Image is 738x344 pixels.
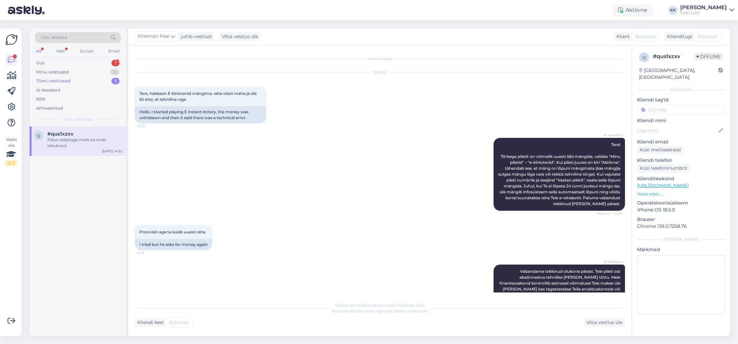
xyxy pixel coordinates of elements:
[5,33,18,46] img: Askly Logo
[637,105,725,115] input: Lisa tag
[135,56,625,62] div: Vestlus algas
[498,142,621,206] span: Tere! Tõrkega piletit on võimalik uuesti läbi mängida, valides "Minu piletid" – "e-kiirloteriid"....
[680,5,734,15] a: [PERSON_NAME]Eesti Loto
[637,206,725,213] p: iPhone OS 18.5.0
[637,97,725,103] p: Kliendi tag'id
[637,246,725,253] p: Märkmed
[637,200,725,206] p: Operatsioonisüsteem
[139,91,258,102] span: Tere, hakkasin E kiirloteriid mängima, raha võeti maha ja siis lõi ette, et tehniline viga
[36,105,63,112] div: Arhiveeritud
[79,47,95,55] div: Socials
[680,5,727,10] div: [PERSON_NAME]
[637,145,684,154] div: Küsi meiliaadressi
[635,33,656,40] span: Estonian
[41,34,67,41] span: Otsi kliente
[584,318,625,327] div: Võta vestlus üle
[335,303,425,308] span: Vestlus on määratud kasutajale Pillemari Paal
[102,149,122,154] div: [DATE] 14:32
[107,47,121,55] div: Email
[36,96,46,102] div: Kõik
[178,33,212,40] div: juhib vestlust
[637,87,725,93] div: Kliendi info
[36,87,60,94] div: AI Assistent
[637,164,690,173] div: Küsi telefoninumbrit
[637,191,725,197] p: Vaata edasi ...
[137,124,161,129] span: 14:30
[637,183,689,188] a: [URL][DOMAIN_NAME]
[637,175,725,182] p: Klienditeekond
[55,47,66,55] div: Web
[653,53,694,60] div: # qus1xzxv
[111,60,120,66] div: 1
[637,223,725,230] p: Chrome 139.0.7258.76
[138,33,170,40] span: Pillemari Paal
[63,117,93,122] span: Tiimi vestlused
[393,309,429,313] i: „Võtke vestlus üle”
[637,216,725,223] p: Brauser
[639,67,718,81] div: [GEOGRAPHIC_DATA], [GEOGRAPHIC_DATA]
[47,131,74,137] span: #qus1xzxv
[37,133,40,138] span: q
[219,32,261,41] div: Võta vestlus üle
[137,250,161,255] span: 14:31
[597,211,623,216] span: Nähtud ✓ 14:30
[35,47,42,55] div: All
[598,259,623,264] span: AI Assistent
[139,229,205,234] span: Proovisin aga ta küsib uuesti raha
[5,160,17,166] div: 2 / 3
[135,239,212,250] div: I tried but he asks for money again
[694,53,723,60] span: Offline
[642,55,646,60] span: q
[698,33,718,40] span: Estonian
[664,33,692,40] div: Klienditugi
[331,309,429,313] span: Vestluse ülevõtmiseks vajutage
[637,157,725,164] p: Kliendi telefon
[47,137,122,149] div: Palun edastage meile ka enda isikukood.
[680,10,727,15] div: Eesti Loto
[612,4,653,16] div: Aktiivne
[36,60,44,66] div: Uus
[36,78,70,84] div: Tiimi vestlused
[598,133,623,138] span: AI Assistent
[135,106,266,123] div: Hello, I started playing E instant lottery, the money was withdrawn and then it said there was a ...
[637,139,725,145] p: Kliendi email
[111,78,120,84] div: 1
[637,127,717,134] input: Lisa nimi
[668,6,678,15] div: KK
[110,69,120,75] div: 0
[36,69,69,75] div: Minu vestlused
[169,319,189,326] span: Estonian
[637,117,725,124] p: Kliendi nimi
[135,319,164,326] div: Kliendi keel
[614,33,630,40] div: Klient
[135,70,625,75] div: [DATE]
[5,137,17,166] div: Vaata siia
[499,269,621,303] span: Vabandame tekkinud olukorra pärast. Teie pileti ost ebaõnnestus tehnilise [PERSON_NAME] tõttu. Me...
[637,236,725,242] div: [PERSON_NAME]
